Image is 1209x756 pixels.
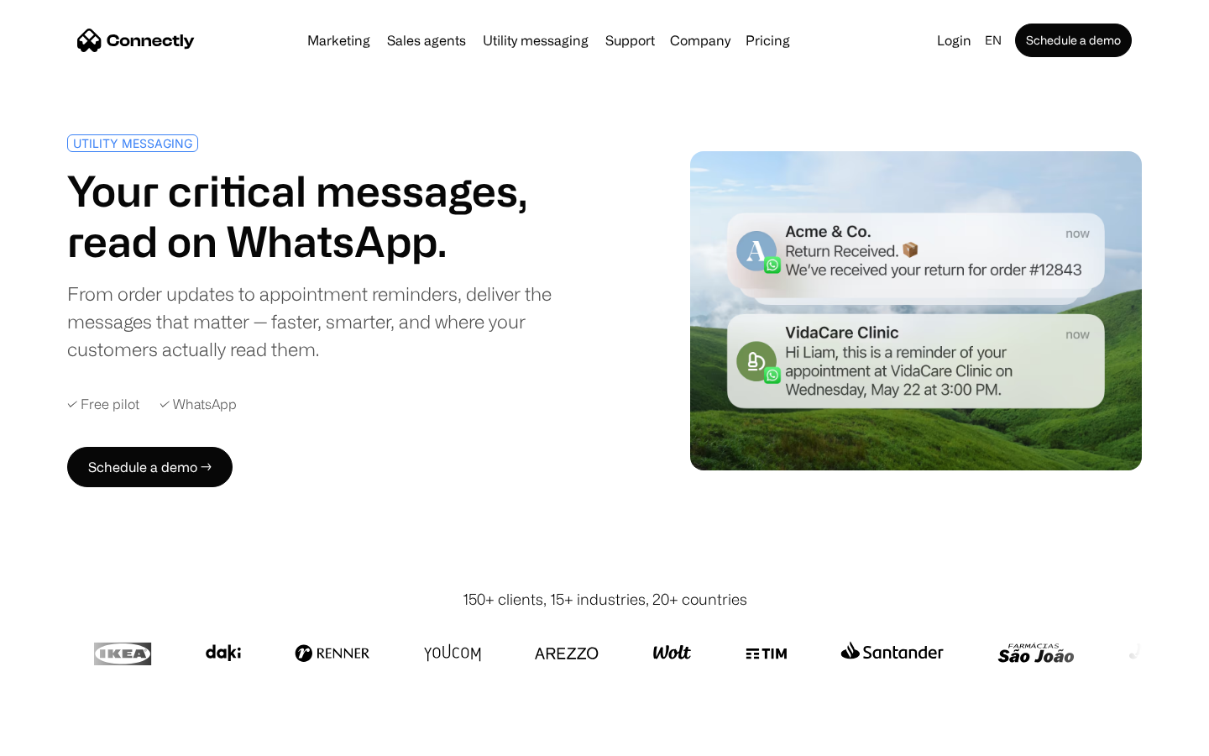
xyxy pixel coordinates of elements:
div: From order updates to appointment reminders, deliver the messages that matter — faster, smarter, ... [67,280,598,363]
a: Sales agents [380,34,473,47]
div: Company [670,29,730,52]
a: Marketing [301,34,377,47]
a: Login [930,29,978,52]
a: Pricing [739,34,797,47]
h1: Your critical messages, read on WhatsApp. [67,165,598,266]
ul: Language list [34,727,101,750]
a: Support [599,34,662,47]
div: ✓ WhatsApp [160,396,237,412]
aside: Language selected: English [17,725,101,750]
a: Utility messaging [476,34,595,47]
a: Schedule a demo → [67,447,233,487]
a: Schedule a demo [1015,24,1132,57]
div: UTILITY MESSAGING [73,137,192,150]
div: ✓ Free pilot [67,396,139,412]
div: 150+ clients, 15+ industries, 20+ countries [463,588,747,611]
div: en [985,29,1002,52]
